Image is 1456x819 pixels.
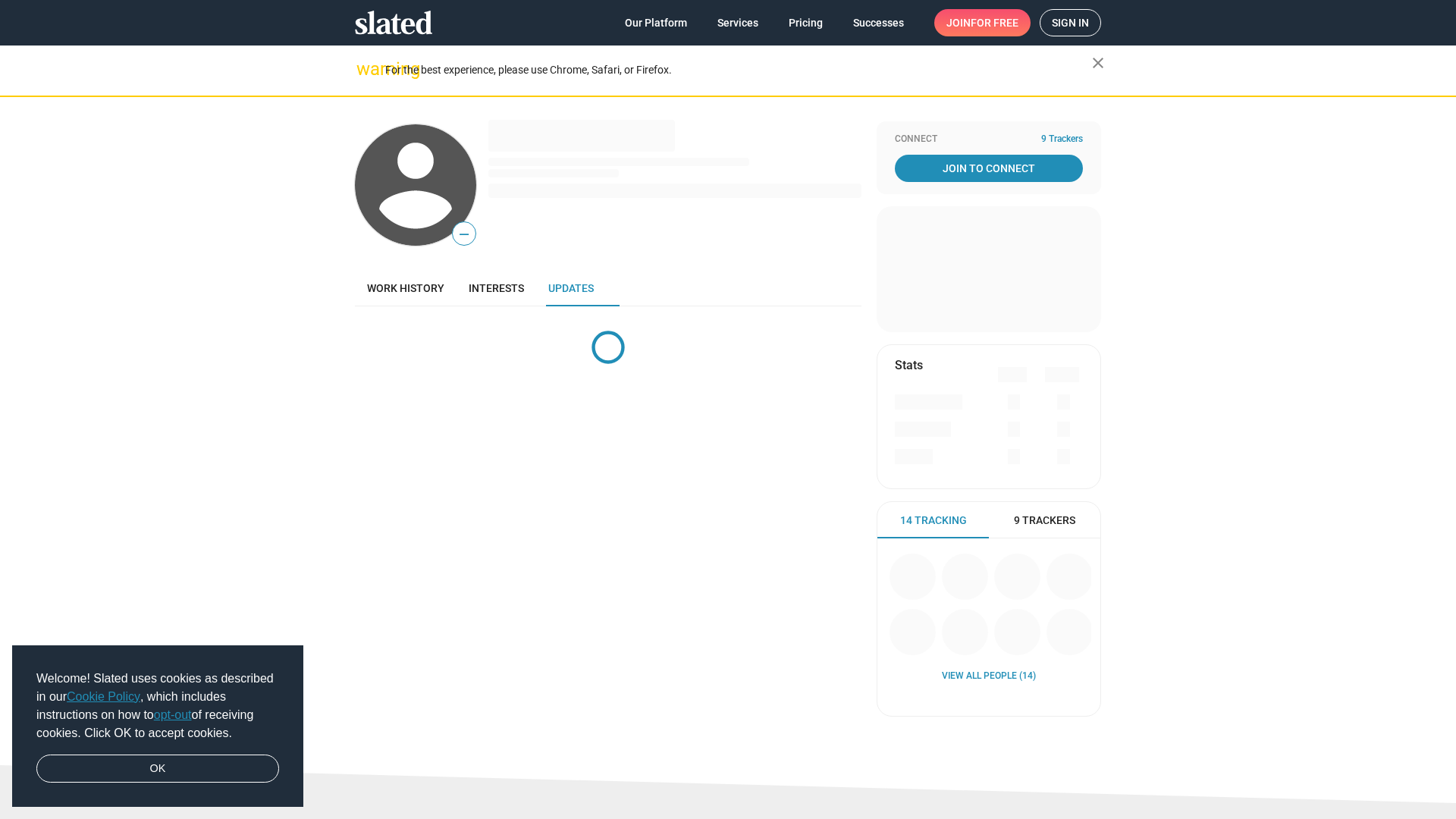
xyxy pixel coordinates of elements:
[895,155,1083,182] a: Join To Connect
[36,670,279,742] span: Welcome! Slated uses cookies as described in our , which includes instructions on how to of recei...
[853,9,904,36] span: Successes
[356,60,375,78] mat-icon: warning
[36,755,279,783] a: dismiss cookie message
[367,282,444,294] span: Work history
[705,9,770,36] a: Services
[946,9,1018,36] span: Join
[1041,133,1083,146] span: 9 Trackers
[457,270,536,306] a: Interests
[1014,513,1075,528] span: 9 Trackers
[789,9,823,36] span: Pricing
[613,9,699,36] a: Our Platform
[1052,10,1089,36] span: Sign in
[548,282,594,294] span: Updates
[469,282,524,294] span: Interests
[895,357,923,373] mat-card-title: Stats
[900,513,967,528] span: 14 Tracking
[717,9,758,36] span: Services
[895,133,1083,146] div: Connect
[355,270,457,306] a: Work history
[1040,9,1101,36] a: Sign in
[841,9,916,36] a: Successes
[898,155,1080,182] span: Join To Connect
[1089,54,1107,72] mat-icon: close
[154,708,192,721] a: opt-out
[971,9,1018,36] span: for free
[67,690,140,703] a: Cookie Policy
[934,9,1031,36] a: Joinfor free
[536,270,606,306] a: Updates
[385,60,1092,80] div: For the best experience, please use Chrome, Safari, or Firefox.
[12,645,303,808] div: cookieconsent
[625,9,687,36] span: Our Platform
[453,224,475,244] span: —
[942,670,1036,682] a: View all People (14)
[777,9,835,36] a: Pricing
